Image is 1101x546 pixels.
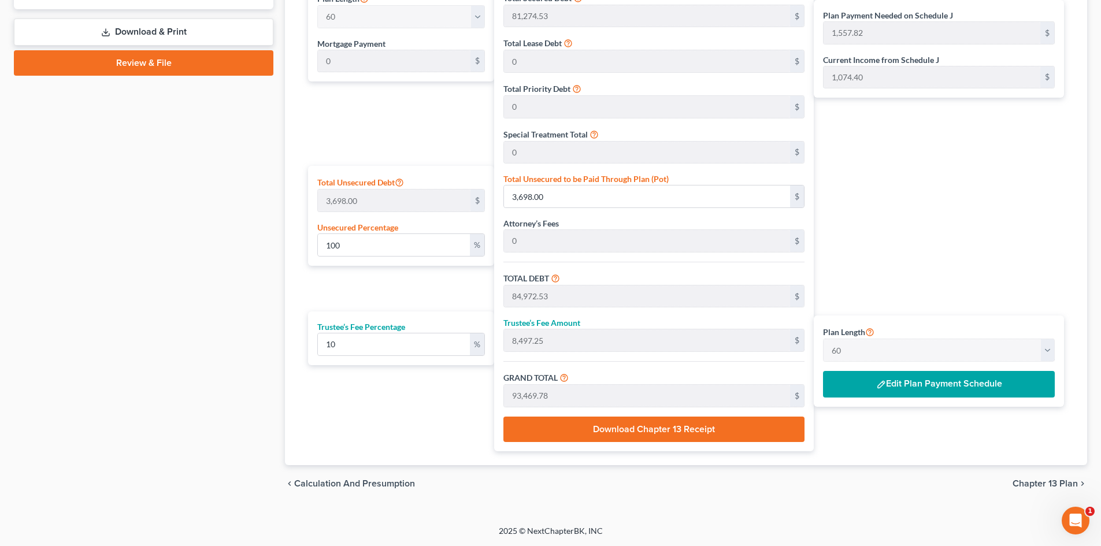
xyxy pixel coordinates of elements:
[790,385,804,407] div: $
[285,479,294,488] i: chevron_left
[318,234,470,256] input: 0.00
[1062,507,1089,534] iframe: Intercom live chat
[14,18,273,46] a: Download & Print
[504,230,790,252] input: 0.00
[1013,479,1087,488] button: Chapter 13 Plan chevron_right
[503,272,549,284] label: TOTAL DEBT
[221,525,880,546] div: 2025 © NextChapterBK, INC
[470,190,484,211] div: $
[318,50,470,72] input: 0.00
[503,417,805,442] button: Download Chapter 13 Receipt
[504,142,790,164] input: 0.00
[504,385,790,407] input: 0.00
[503,173,669,185] label: Total Unsecured to be Paid Through Plan (Pot)
[285,479,415,488] button: chevron_left Calculation and Presumption
[504,5,790,27] input: 0.00
[503,317,580,329] label: Trustee’s Fee Amount
[318,333,470,355] input: 0.00
[790,185,804,207] div: $
[790,50,804,72] div: $
[790,230,804,252] div: $
[318,190,470,211] input: 0.00
[470,333,484,355] div: %
[790,5,804,27] div: $
[790,142,804,164] div: $
[503,83,570,95] label: Total Priority Debt
[317,175,404,189] label: Total Unsecured Debt
[504,50,790,72] input: 0.00
[504,96,790,118] input: 0.00
[470,50,484,72] div: $
[294,479,415,488] span: Calculation and Presumption
[823,9,953,21] label: Plan Payment Needed on Schedule J
[823,325,874,339] label: Plan Length
[503,37,562,49] label: Total Lease Debt
[1040,66,1054,88] div: $
[790,96,804,118] div: $
[317,221,398,233] label: Unsecured Percentage
[876,380,886,389] img: edit-pencil-white-42298cb96cf2fdd1192c24ab2581eba37020daa9e643c0de2180b99553550a5e.svg
[823,371,1055,398] button: Edit Plan Payment Schedule
[14,50,273,76] a: Review & File
[317,321,405,333] label: Trustee’s Fee Percentage
[823,54,939,66] label: Current Income from Schedule J
[503,372,558,384] label: GRAND TOTAL
[504,185,790,207] input: 0.00
[790,329,804,351] div: $
[1013,479,1078,488] span: Chapter 13 Plan
[824,66,1040,88] input: 0.00
[824,22,1040,44] input: 0.00
[317,38,385,50] label: Mortgage Payment
[1085,507,1095,516] span: 1
[790,285,804,307] div: $
[504,285,790,307] input: 0.00
[503,217,559,229] label: Attorney’s Fees
[1040,22,1054,44] div: $
[1078,479,1087,488] i: chevron_right
[503,128,588,140] label: Special Treatment Total
[470,234,484,256] div: %
[504,329,790,351] input: 0.00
